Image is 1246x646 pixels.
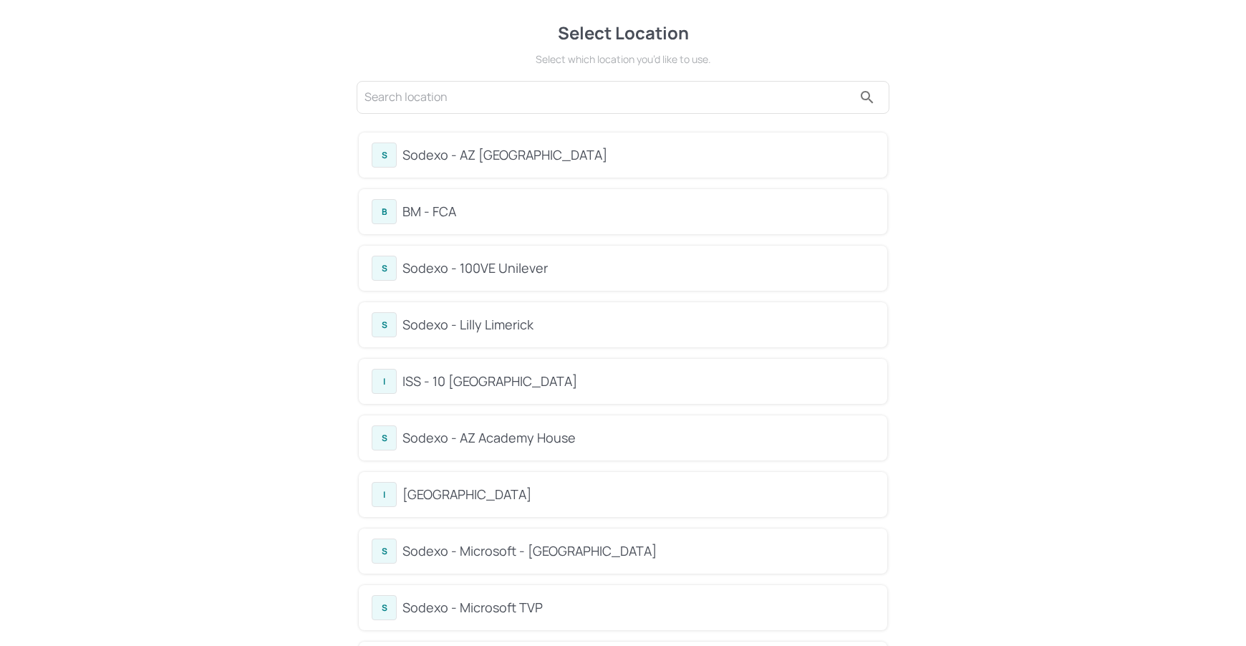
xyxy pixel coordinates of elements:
div: Sodexo - AZ Academy House [402,428,874,448]
div: Select Location [354,20,892,46]
div: S [372,539,397,564]
div: Sodexo - Lilly Limerick [402,315,874,334]
div: Sodexo - AZ [GEOGRAPHIC_DATA] [402,145,874,165]
div: [GEOGRAPHIC_DATA] [402,485,874,504]
input: Search location [364,86,853,109]
div: Sodexo - Microsoft - [GEOGRAPHIC_DATA] [402,541,874,561]
div: Sodexo - Microsoft TVP [402,598,874,617]
div: S [372,595,397,620]
div: S [372,256,397,281]
div: S [372,425,397,450]
div: Select which location you’d like to use. [354,52,892,67]
div: Sodexo - 100VE Unilever [402,259,874,278]
div: I [372,482,397,507]
div: S [372,143,397,168]
div: S [372,312,397,337]
div: ISS - 10 [GEOGRAPHIC_DATA] [402,372,874,391]
div: B [372,199,397,224]
button: search [853,83,882,112]
div: I [372,369,397,394]
div: BM - FCA [402,202,874,221]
